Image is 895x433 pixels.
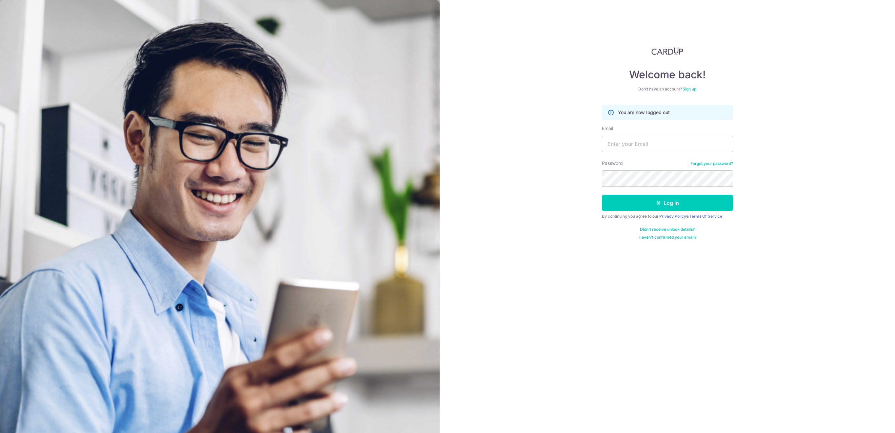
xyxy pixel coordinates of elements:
[602,195,733,211] button: Log in
[602,125,613,132] label: Email
[659,214,686,219] a: Privacy Policy
[690,161,733,166] a: Forgot your password?
[602,214,733,219] div: By continuing you agree to our &
[602,160,623,167] label: Password
[683,87,696,91] a: Sign up
[651,47,684,55] img: CardUp Logo
[602,87,733,92] div: Don’t have an account?
[618,109,670,116] p: You are now logged out
[639,235,696,240] a: Haven't confirmed your email?
[602,68,733,81] h4: Welcome back!
[640,227,695,232] a: Didn't receive unlock details?
[689,214,722,219] a: Terms Of Service
[602,136,733,152] input: Enter your Email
